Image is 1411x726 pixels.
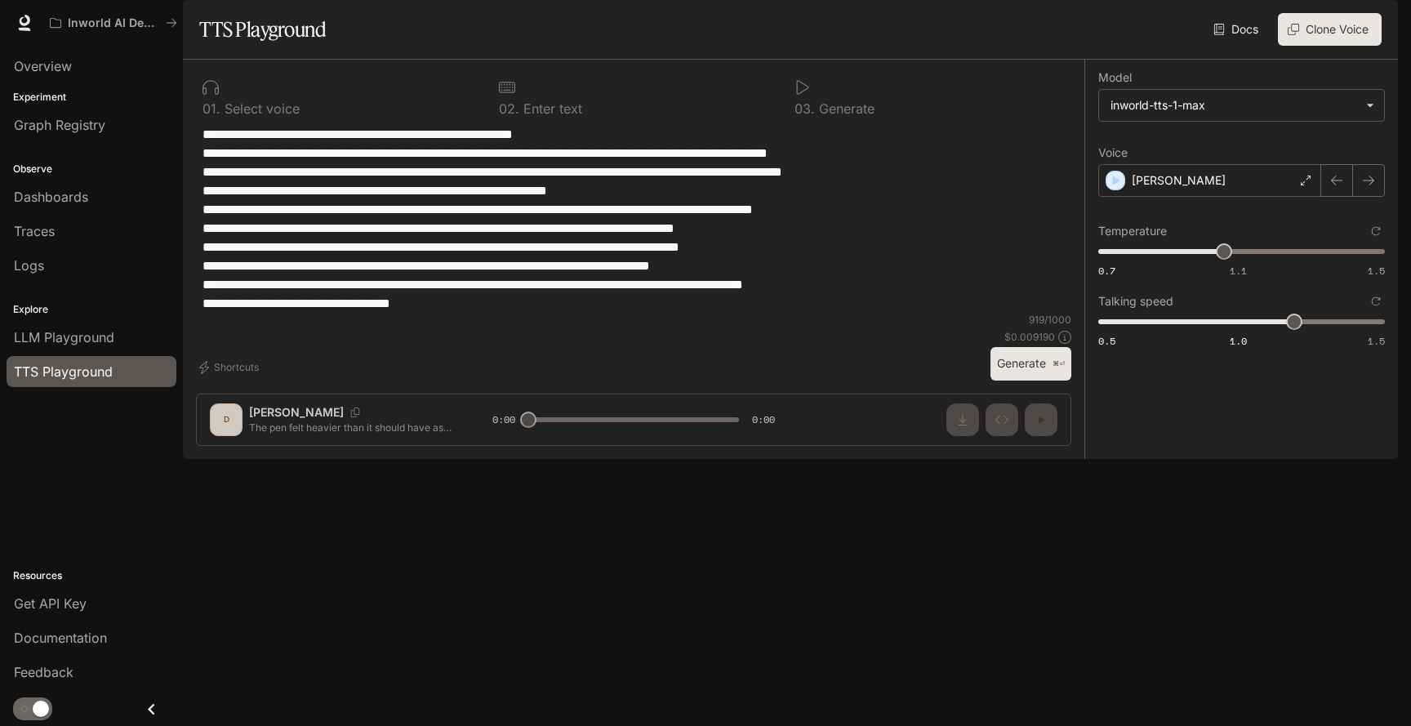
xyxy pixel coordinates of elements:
[196,354,265,381] button: Shortcuts
[1098,264,1115,278] span: 0.7
[68,16,159,30] p: Inworld AI Demos
[1111,97,1358,114] div: inworld-tts-1-max
[795,102,815,115] p: 0 3 .
[199,13,326,46] h1: TTS Playground
[1099,90,1384,121] div: inworld-tts-1-max
[203,102,220,115] p: 0 1 .
[42,7,185,39] button: All workspaces
[1367,222,1385,240] button: Reset to default
[1132,172,1226,189] p: [PERSON_NAME]
[1210,13,1265,46] a: Docs
[1053,359,1065,369] p: ⌘⏎
[1368,264,1385,278] span: 1.5
[499,102,519,115] p: 0 2 .
[220,102,300,115] p: Select voice
[1230,264,1247,278] span: 1.1
[1098,225,1167,237] p: Temperature
[1230,334,1247,348] span: 1.0
[1098,334,1115,348] span: 0.5
[990,347,1071,381] button: Generate⌘⏎
[815,102,875,115] p: Generate
[1098,296,1173,307] p: Talking speed
[1098,147,1128,158] p: Voice
[1367,292,1385,310] button: Reset to default
[1278,13,1382,46] button: Clone Voice
[519,102,582,115] p: Enter text
[1098,72,1132,83] p: Model
[1368,334,1385,348] span: 1.5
